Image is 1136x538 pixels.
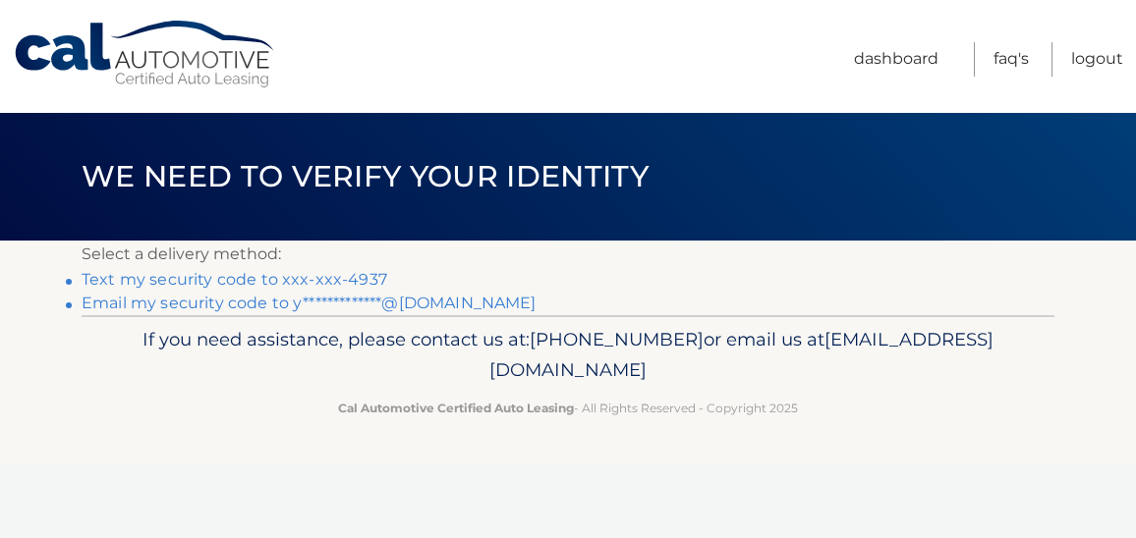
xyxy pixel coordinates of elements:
[1071,42,1123,77] a: Logout
[854,42,938,77] a: Dashboard
[530,328,704,350] span: [PHONE_NUMBER]
[82,241,1054,268] p: Select a delivery method:
[94,398,1042,418] p: - All Rights Reserved - Copyright 2025
[13,20,278,89] a: Cal Automotive
[338,401,574,415] strong: Cal Automotive Certified Auto Leasing
[994,42,1029,77] a: FAQ's
[94,324,1042,387] p: If you need assistance, please contact us at: or email us at
[82,158,649,194] span: We need to verify your identity
[82,270,387,289] a: Text my security code to xxx-xxx-4937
